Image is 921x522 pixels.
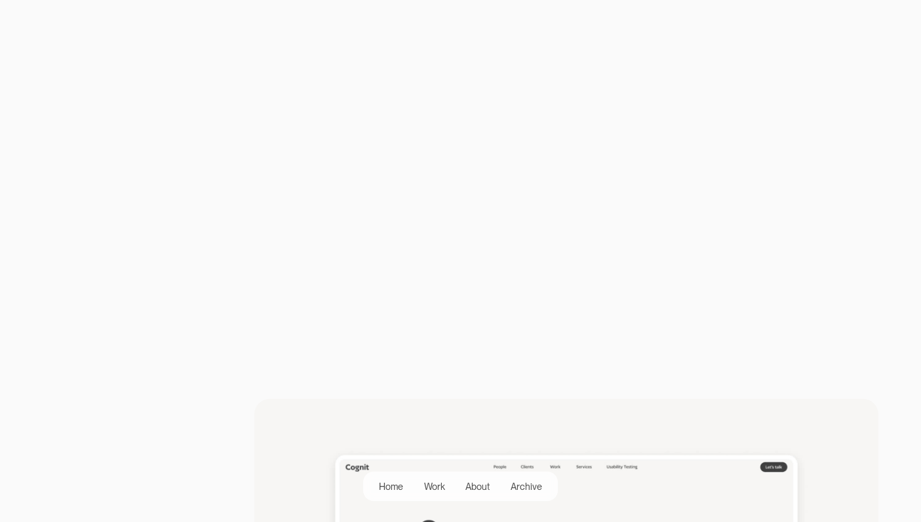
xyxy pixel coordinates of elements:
div: Work [424,479,445,493]
div: Home [379,479,403,493]
a: Home [368,477,414,496]
a: About [455,477,500,496]
div: About [465,479,490,493]
a: Archive [500,477,553,496]
div: Archive [511,479,542,493]
a: Work [414,477,456,496]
